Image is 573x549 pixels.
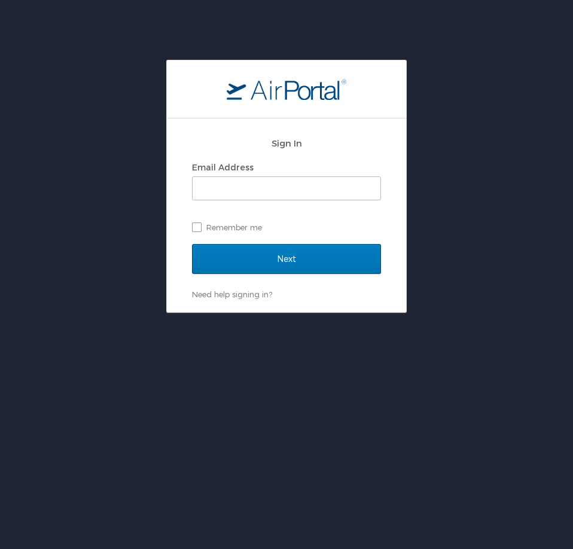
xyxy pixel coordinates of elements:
img: logo [227,78,346,100]
h2: Sign In [192,136,381,150]
label: Remember me [192,218,381,236]
input: Next [192,244,381,274]
a: Need help signing in? [192,289,272,299]
label: Email Address [192,162,254,172]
